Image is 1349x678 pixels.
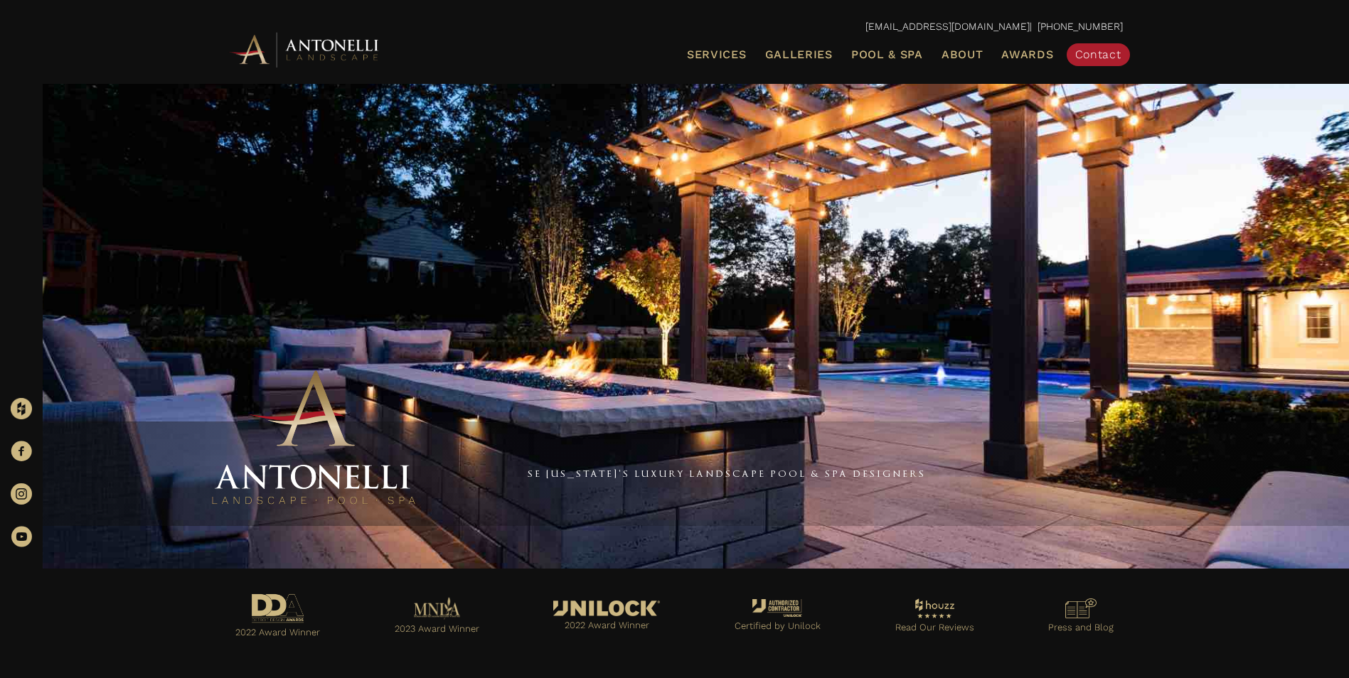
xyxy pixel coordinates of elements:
[942,49,983,60] span: About
[865,21,1030,32] a: [EMAIL_ADDRESS][DOMAIN_NAME]
[846,45,929,64] a: Pool & Spa
[872,595,997,640] a: Go to https://www.houzz.com/professionals/landscape-architects-and-landscape-designers/antonelli-...
[213,590,343,645] a: Go to https://antonellilandscape.com/pool-and-spa/executive-sweet/
[759,45,838,64] a: Galleries
[1001,48,1053,61] span: Awards
[765,48,833,61] span: Galleries
[227,18,1123,36] p: | [PHONE_NUMBER]
[996,45,1059,64] a: Awards
[528,468,926,479] a: SE [US_STATE]'s Luxury Landscape Pool & Spa Designers
[1025,595,1137,640] a: Go to https://antonellilandscape.com/press-media/
[11,398,32,419] img: Houzz
[1075,48,1121,61] span: Contact
[712,596,844,639] a: Go to https://antonellilandscape.com/unilock-authorized-contractor/
[530,597,683,637] a: Go to https://antonellilandscape.com/featured-projects/the-white-house/
[687,49,747,60] span: Services
[851,48,923,61] span: Pool & Spa
[227,30,383,69] img: Antonelli Horizontal Logo
[681,45,752,64] a: Services
[936,45,989,64] a: About
[207,365,420,512] img: Antonelli Stacked Logo
[1067,43,1130,66] a: Contact
[371,593,502,642] a: Go to https://antonellilandscape.com/pool-and-spa/dont-stop-believing/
